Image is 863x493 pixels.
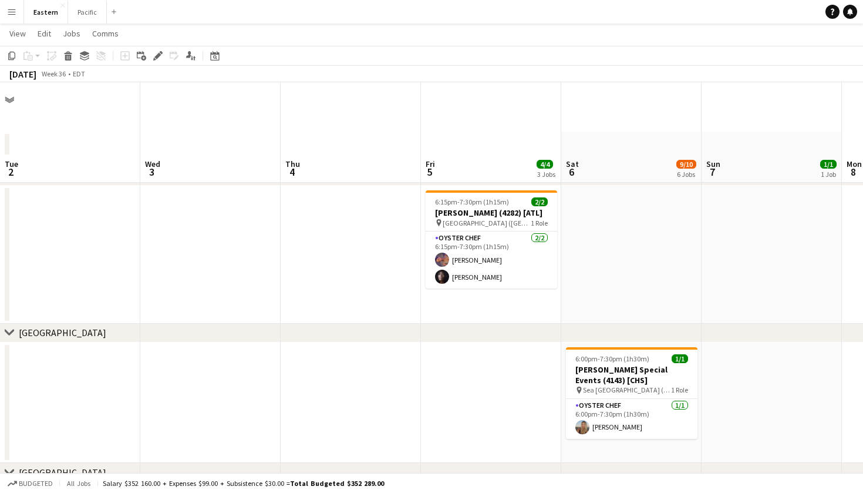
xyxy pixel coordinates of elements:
a: View [5,26,31,41]
span: 1/1 [672,354,688,363]
div: [DATE] [9,68,36,80]
button: Eastern [24,1,68,24]
div: [GEOGRAPHIC_DATA] [19,327,106,338]
button: Budgeted [6,477,55,490]
span: [GEOGRAPHIC_DATA] ([GEOGRAPHIC_DATA], [GEOGRAPHIC_DATA]) [443,219,531,227]
h3: [PERSON_NAME] Special Events (4143) [CHS] [566,364,697,385]
span: 4 [284,165,300,179]
span: Fri [426,159,435,169]
span: Sat [566,159,579,169]
h3: [PERSON_NAME] (4282) [ATL] [426,207,557,218]
div: 6 Jobs [677,170,696,179]
span: Sun [706,159,720,169]
div: Salary $352 160.00 + Expenses $99.00 + Subsistence $30.00 = [103,479,384,488]
span: All jobs [65,479,93,488]
span: 7 [704,165,720,179]
app-card-role: Oyster Chef1/16:00pm-7:30pm (1h30m)[PERSON_NAME] [566,399,697,439]
span: Total Budgeted $352 289.00 [290,479,384,488]
div: EDT [73,69,85,78]
span: Thu [285,159,300,169]
span: Tue [5,159,18,169]
div: [GEOGRAPHIC_DATA] [19,467,106,478]
span: View [9,28,26,39]
app-job-card: 6:15pm-7:30pm (1h15m)2/2[PERSON_NAME] (4282) [ATL] [GEOGRAPHIC_DATA] ([GEOGRAPHIC_DATA], [GEOGRAP... [426,190,557,289]
app-card-role: Oyster Chef2/26:15pm-7:30pm (1h15m)[PERSON_NAME][PERSON_NAME] [426,232,557,289]
span: Jobs [63,28,80,39]
span: 1 Role [531,219,548,227]
span: Edit [38,28,51,39]
span: 3 [143,165,160,179]
span: 8 [845,165,862,179]
app-job-card: 6:00pm-7:30pm (1h30m)1/1[PERSON_NAME] Special Events (4143) [CHS] Sea [GEOGRAPHIC_DATA] ([GEOGRAP... [566,347,697,439]
span: Sea [GEOGRAPHIC_DATA] ([GEOGRAPHIC_DATA], [GEOGRAPHIC_DATA]) [583,385,671,394]
span: 5 [424,165,435,179]
span: 1/1 [820,160,837,169]
a: Comms [87,26,123,41]
div: 1 Job [821,170,836,179]
span: Mon [847,159,862,169]
button: Pacific [68,1,107,24]
span: 6 [564,165,579,179]
span: Comms [92,28,119,39]
span: Week 36 [39,69,68,78]
span: 9/10 [676,160,696,169]
a: Jobs [58,26,85,41]
div: 3 Jobs [537,170,555,179]
span: 4/4 [537,160,553,169]
span: 2 [3,165,18,179]
a: Edit [33,26,56,41]
span: 6:00pm-7:30pm (1h30m) [575,354,649,363]
span: 1 Role [671,385,688,394]
span: Wed [145,159,160,169]
span: 6:15pm-7:30pm (1h15m) [435,197,509,206]
span: 2/2 [531,197,548,206]
span: Budgeted [19,479,53,488]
